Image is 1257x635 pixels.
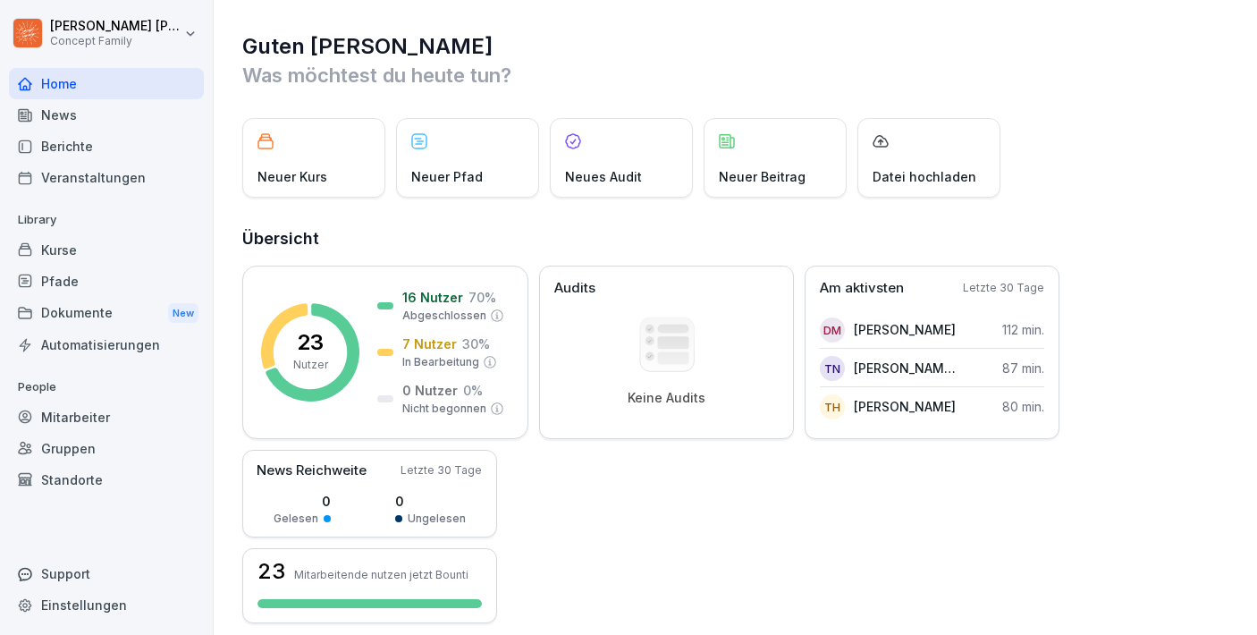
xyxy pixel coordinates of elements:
p: Keine Audits [628,390,705,406]
a: Standorte [9,464,204,495]
p: Ungelesen [408,511,466,527]
p: Concept Family [50,35,181,47]
p: Nicht begonnen [402,401,486,417]
p: Audits [554,278,595,299]
div: TH [820,394,845,419]
p: Gelesen [274,511,318,527]
div: Dokumente [9,297,204,330]
div: New [168,303,198,324]
a: Home [9,68,204,99]
a: Gruppen [9,433,204,464]
a: Mitarbeiter [9,402,204,433]
h1: Guten [PERSON_NAME] [242,32,1230,61]
p: Was möchtest du heute tun? [242,61,1230,89]
p: Neuer Kurs [257,167,327,186]
p: 7 Nutzer [402,334,457,353]
p: 23 [297,332,324,353]
p: [PERSON_NAME] [854,320,956,339]
p: Library [9,206,204,234]
p: Am aktivsten [820,278,904,299]
a: Veranstaltungen [9,162,204,193]
a: Automatisierungen [9,329,204,360]
p: 70 % [468,288,496,307]
p: [PERSON_NAME] [PERSON_NAME] [854,359,957,377]
p: [PERSON_NAME] [PERSON_NAME] [50,19,181,34]
p: Abgeschlossen [402,308,486,324]
a: Berichte [9,131,204,162]
p: 80 min. [1002,397,1044,416]
a: Kurse [9,234,204,266]
p: Datei hochladen [873,167,976,186]
a: Pfade [9,266,204,297]
div: TN [820,356,845,381]
div: Support [9,558,204,589]
p: In Bearbeitung [402,354,479,370]
p: 87 min. [1002,359,1044,377]
p: 0 [395,492,466,511]
a: DokumenteNew [9,297,204,330]
p: [PERSON_NAME] [854,397,956,416]
p: 0 Nutzer [402,381,458,400]
p: News Reichweite [257,461,367,481]
p: Mitarbeitende nutzen jetzt Bounti [294,568,468,581]
p: 0 [274,492,331,511]
h3: 23 [257,561,285,582]
p: People [9,373,204,402]
a: Einstellungen [9,589,204,621]
p: Neues Audit [565,167,642,186]
p: Neuer Beitrag [719,167,806,186]
p: Nutzer [293,357,328,373]
div: DM [820,317,845,343]
h2: Übersicht [242,226,1230,251]
a: News [9,99,204,131]
p: Letzte 30 Tage [401,462,482,478]
p: 16 Nutzer [402,288,463,307]
p: 30 % [462,334,490,353]
p: Neuer Pfad [411,167,483,186]
p: 112 min. [1002,320,1044,339]
p: Letzte 30 Tage [963,280,1044,296]
p: 0 % [463,381,483,400]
